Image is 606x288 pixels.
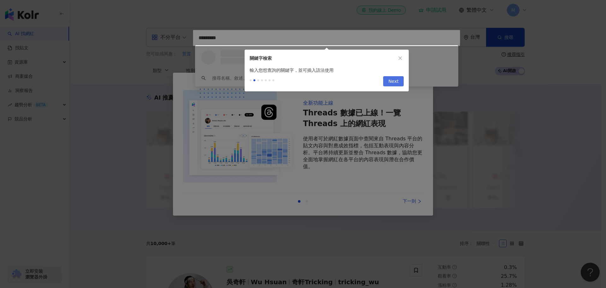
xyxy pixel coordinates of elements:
span: Next [388,77,399,87]
span: close [398,56,402,60]
div: 輸入您想查詢的關鍵字，並可插入語法使用 [245,67,409,74]
button: close [397,55,404,62]
button: Next [383,76,404,86]
div: 關鍵字檢索 [250,55,397,62]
